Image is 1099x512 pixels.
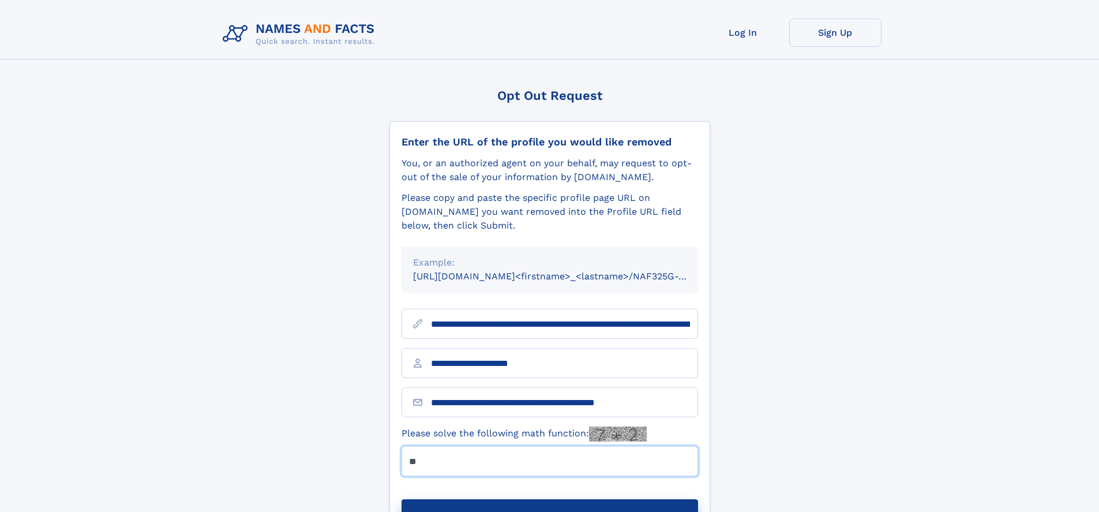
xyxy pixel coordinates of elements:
[218,18,384,50] img: Logo Names and Facts
[413,271,720,282] small: [URL][DOMAIN_NAME]<firstname>_<lastname>/NAF325G-xxxxxxxx
[413,256,687,270] div: Example:
[789,18,882,47] a: Sign Up
[697,18,789,47] a: Log In
[402,156,698,184] div: You, or an authorized agent on your behalf, may request to opt-out of the sale of your informatio...
[402,191,698,233] div: Please copy and paste the specific profile page URL on [DOMAIN_NAME] you want removed into the Pr...
[389,88,710,103] div: Opt Out Request
[402,427,647,442] label: Please solve the following math function:
[402,136,698,148] div: Enter the URL of the profile you would like removed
